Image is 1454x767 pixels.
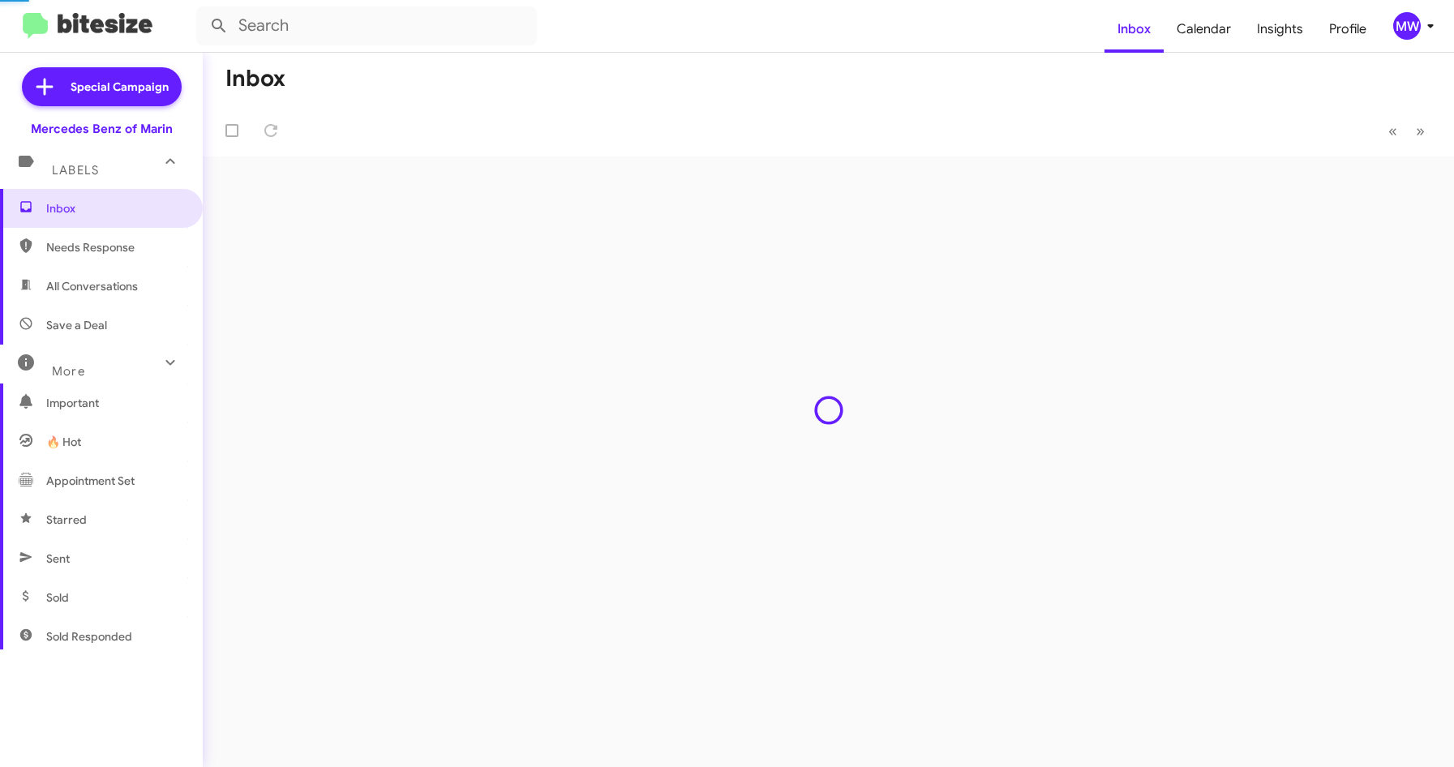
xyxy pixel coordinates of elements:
[1316,6,1379,53] a: Profile
[196,6,537,45] input: Search
[225,66,285,92] h1: Inbox
[1104,6,1164,53] a: Inbox
[1406,114,1435,148] button: Next
[1379,114,1435,148] nav: Page navigation example
[1379,12,1436,40] button: MW
[1164,6,1244,53] a: Calendar
[46,395,184,411] span: Important
[1393,12,1421,40] div: MW
[46,317,107,333] span: Save a Deal
[31,121,173,137] div: Mercedes Benz of Marin
[46,551,70,567] span: Sent
[52,364,85,379] span: More
[46,512,87,528] span: Starred
[1244,6,1316,53] a: Insights
[71,79,169,95] span: Special Campaign
[46,589,69,606] span: Sold
[46,278,138,294] span: All Conversations
[46,473,135,489] span: Appointment Set
[1379,114,1407,148] button: Previous
[1388,121,1397,141] span: «
[46,434,81,450] span: 🔥 Hot
[46,200,184,216] span: Inbox
[1416,121,1425,141] span: »
[52,163,99,178] span: Labels
[46,628,132,645] span: Sold Responded
[22,67,182,106] a: Special Campaign
[46,239,184,255] span: Needs Response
